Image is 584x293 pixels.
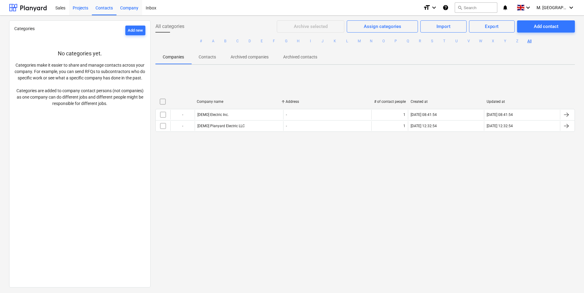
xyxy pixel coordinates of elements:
button: Q [404,37,412,45]
button: O [380,37,387,45]
div: Assign categories [364,23,401,30]
div: 1 [403,113,405,117]
p: Categories make it easier to share and manage contacts across your company. For example, you can ... [14,62,145,107]
button: H [295,37,302,45]
button: D [246,37,253,45]
button: S [429,37,436,45]
div: [DATE] 12:32:54 [411,124,437,128]
span: M. [GEOGRAPHIC_DATA] [537,5,567,10]
button: Search [455,2,497,13]
div: Company name [197,99,281,104]
div: [DATE] 12:32:54 [487,124,513,128]
div: Import [436,23,451,30]
div: Add contact [534,23,558,30]
span: Categories [14,26,35,31]
button: X [489,37,497,45]
div: - [170,110,195,120]
div: 1 [403,124,405,128]
i: keyboard_arrow_down [568,4,575,11]
button: # [197,37,205,45]
div: Export [485,23,499,30]
button: C [234,37,241,45]
div: Updated at [487,99,558,104]
button: G [283,37,290,45]
button: T [441,37,448,45]
button: Add contact [517,20,575,33]
button: Add new [125,26,145,35]
button: All [526,37,533,45]
button: A [210,37,217,45]
div: [DEMO] Electric Inc. [197,113,229,117]
button: F [270,37,278,45]
button: Export [469,20,515,33]
button: L [343,37,351,45]
button: K [331,37,339,45]
button: U [453,37,460,45]
i: format_size [423,4,430,11]
p: Companies [163,54,184,60]
i: keyboard_arrow_down [524,4,532,11]
div: [DATE] 08:41:54 [487,113,513,117]
button: W [477,37,485,45]
button: R [416,37,424,45]
button: Y [502,37,509,45]
button: J [319,37,326,45]
div: - [286,113,287,117]
p: Archived companies [231,54,269,60]
button: Import [420,20,466,33]
button: P [392,37,399,45]
div: Add new [128,27,143,34]
button: Assign categories [347,20,418,33]
i: keyboard_arrow_down [430,4,438,11]
div: [DATE] 08:41:54 [411,113,437,117]
button: V [465,37,472,45]
p: No categories yet. [14,50,145,57]
button: Z [514,37,521,45]
button: E [258,37,266,45]
button: M [356,37,363,45]
div: Created at [411,99,482,104]
div: # of contact people [374,99,406,104]
button: B [222,37,229,45]
div: Address [286,99,370,104]
p: Archived contacts [283,54,317,60]
button: N [368,37,375,45]
i: notifications [502,4,508,11]
div: [DEMO] Planyard Electric LLC [197,124,245,128]
i: Knowledge base [443,4,449,11]
span: All categories [155,23,184,30]
button: I [307,37,314,45]
div: - [170,121,195,131]
p: Contacts [199,54,216,60]
span: search [457,5,462,10]
div: - [286,124,287,128]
